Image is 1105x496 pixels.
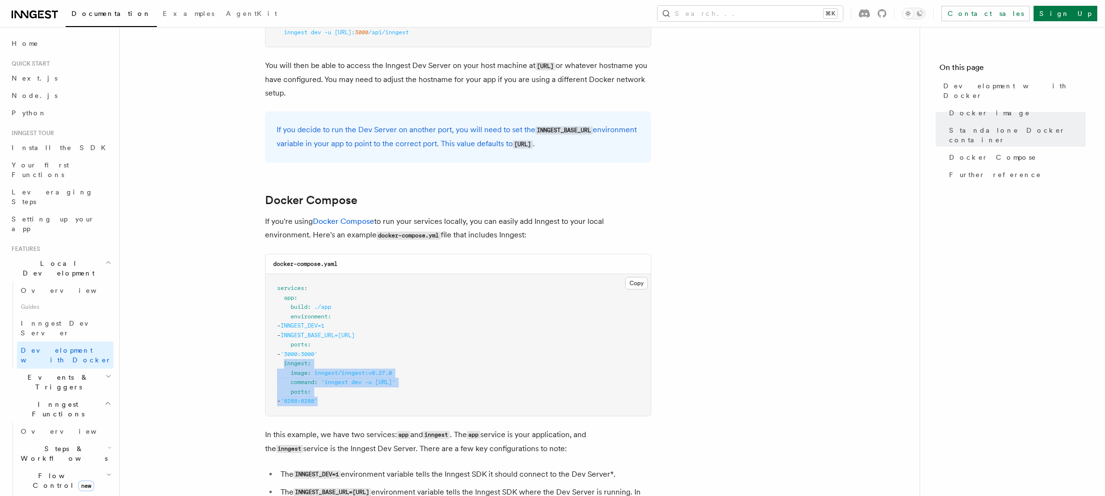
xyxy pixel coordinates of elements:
span: : [308,360,311,367]
span: Development with Docker [943,81,1086,100]
span: Docker Compose [949,152,1036,162]
button: Inngest Functions [8,396,113,423]
span: Guides [17,299,113,315]
span: AgentKit [226,10,277,17]
span: Inngest Functions [8,400,104,419]
span: ./app [314,303,331,310]
span: Flow Control [17,471,106,490]
a: Next.js [8,69,113,87]
a: Home [8,35,113,52]
span: '3000:3000' [280,351,318,358]
code: inngest [423,431,450,439]
span: 'inngest dev -u [URL]' [321,379,395,386]
a: Development with Docker [939,77,1086,104]
span: Python [12,109,47,117]
code: app [397,431,410,439]
button: Steps & Workflows [17,440,113,467]
span: - [277,398,280,404]
button: Local Development [8,255,113,282]
span: inngest/inngest:v0.27.0 [314,370,392,376]
span: - [277,322,280,329]
span: new [78,481,94,491]
code: docker-compose.yaml [273,261,337,267]
a: Python [8,104,113,122]
span: INNGEST_BASE_URL=[URL] [280,332,355,339]
span: ports [291,341,308,348]
a: Your first Functions [8,156,113,183]
span: Inngest Dev Server [21,319,103,337]
span: '8288:8288' [280,398,318,404]
kbd: ⌘K [824,9,837,18]
span: : [294,294,297,301]
span: Documentation [71,10,151,17]
span: image [291,370,308,376]
span: /api/inngest [368,29,409,36]
span: inngest [284,29,308,36]
p: If you're using to run your services locally, you can easily add Inngest to your local environmen... [265,215,651,242]
span: : [304,285,308,291]
span: Home [12,39,39,48]
button: Toggle dark mode [902,8,925,19]
code: INNGEST_BASE_URL [535,126,593,135]
span: Standalone Docker container [949,125,1086,145]
span: : [308,370,311,376]
span: ports [291,388,308,395]
code: [URL] [513,140,533,149]
span: : [328,313,331,320]
span: Leveraging Steps [12,188,93,206]
span: Overview [21,287,120,294]
button: Events & Triggers [8,369,113,396]
span: : [308,341,311,348]
span: INNGEST_DEV=1 [280,322,324,329]
p: You will then be able to access the Inngest Dev Server on your host machine at or whatever hostna... [265,59,651,100]
span: Examples [163,10,214,17]
button: Flow Controlnew [17,467,113,494]
span: Quick start [8,60,50,68]
h4: On this page [939,62,1086,77]
a: Docker Compose [313,217,374,226]
span: - [277,351,280,358]
span: Your first Functions [12,161,69,179]
span: Further reference [949,170,1041,179]
a: AgentKit [220,3,283,26]
a: Further reference [945,166,1086,183]
a: Overview [17,423,113,440]
span: build [291,303,308,310]
a: Development with Docker [17,342,113,369]
span: Docker image [949,108,1030,118]
span: services [277,285,304,291]
span: environment [291,313,328,320]
a: Documentation [66,3,157,27]
p: If you decide to run the Dev Server on another port, you will need to set the environment variabl... [277,123,640,151]
code: docker-compose.yml [377,232,441,240]
span: Steps & Workflows [17,444,108,463]
a: Examples [157,3,220,26]
code: INNGEST_DEV=1 [294,470,341,479]
span: - [277,332,280,339]
span: Next.js [12,74,57,82]
a: Contact sales [941,6,1030,21]
span: Inngest tour [8,129,54,137]
span: app [284,294,294,301]
span: Install the SDK [12,144,112,152]
code: [URL] [535,62,556,70]
a: Docker Compose [265,193,357,207]
a: Node.js [8,87,113,104]
span: Events & Triggers [8,372,105,392]
p: In this example, we have two services: and . The service is your application, and the service is ... [265,428,651,456]
span: [URL]: [335,29,355,36]
li: The environment variable tells the Inngest SDK it should connect to the Dev Server*. [278,468,651,482]
button: Copy [625,277,648,289]
a: Docker Compose [945,149,1086,166]
span: Setting up your app [12,215,95,233]
span: Features [8,245,40,253]
span: command [291,379,314,386]
a: Standalone Docker container [945,122,1086,149]
span: : [314,379,318,386]
a: Inngest Dev Server [17,315,113,342]
span: 3000 [355,29,368,36]
a: Overview [17,282,113,299]
a: Docker image [945,104,1086,122]
span: dev [311,29,321,36]
a: Install the SDK [8,139,113,156]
